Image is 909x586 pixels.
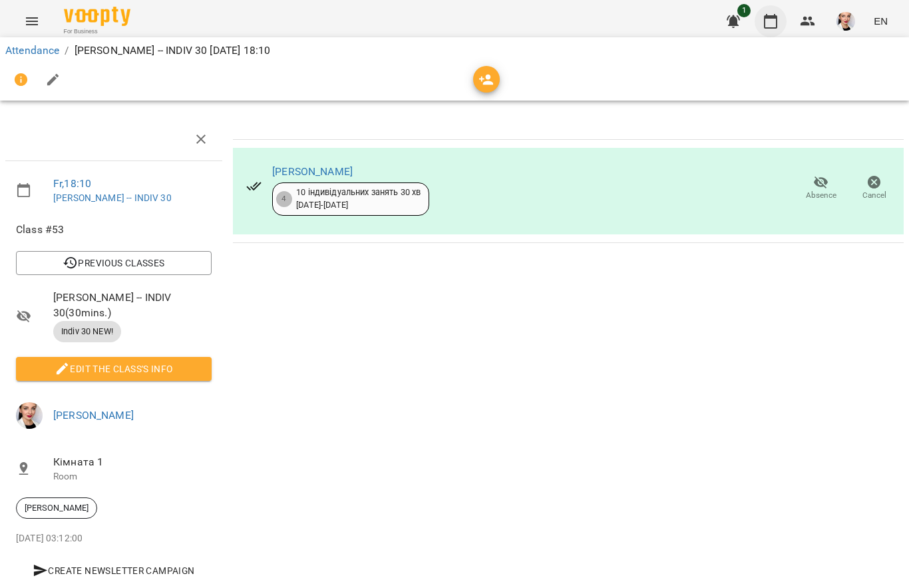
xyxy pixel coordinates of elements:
[53,192,172,203] a: [PERSON_NAME] -- INDIV 30
[16,532,212,545] p: [DATE] 03:12:00
[862,190,886,201] span: Cancel
[16,402,43,429] img: a7f3889b8e8428a109a73121dfefc63d.jpg
[296,186,421,211] div: 10 індивідуальних занять 30 хв [DATE] - [DATE]
[53,290,212,321] span: [PERSON_NAME] -- INDIV 30 ( 30 mins. )
[64,27,130,36] span: For Business
[53,409,134,422] a: [PERSON_NAME]
[27,255,201,271] span: Previous Classes
[16,497,97,519] div: [PERSON_NAME]
[21,563,206,579] span: Create Newsletter Campaign
[65,43,69,59] li: /
[16,222,212,238] span: Class #53
[16,251,212,275] button: Previous Classes
[64,7,130,26] img: Voopty Logo
[53,454,212,470] span: Кімната 1
[5,44,59,57] a: Attendance
[848,170,901,207] button: Cancel
[16,357,212,381] button: Edit the class's Info
[5,43,904,59] nav: breadcrumb
[17,502,96,514] span: [PERSON_NAME]
[795,170,848,207] button: Absence
[75,43,271,59] p: [PERSON_NAME] -- INDIV 30 [DATE] 18:10
[53,470,212,483] p: Room
[874,14,888,28] span: EN
[272,165,353,178] a: [PERSON_NAME]
[27,361,201,377] span: Edit the class's Info
[806,190,836,201] span: Absence
[737,4,751,17] span: 1
[16,5,48,37] button: Menu
[868,9,893,33] button: EN
[836,12,855,31] img: a7f3889b8e8428a109a73121dfefc63d.jpg
[276,191,292,207] div: 4
[53,326,121,338] span: Indiv 30 NEW!
[53,177,91,190] a: Fr , 18:10
[16,559,212,583] button: Create Newsletter Campaign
